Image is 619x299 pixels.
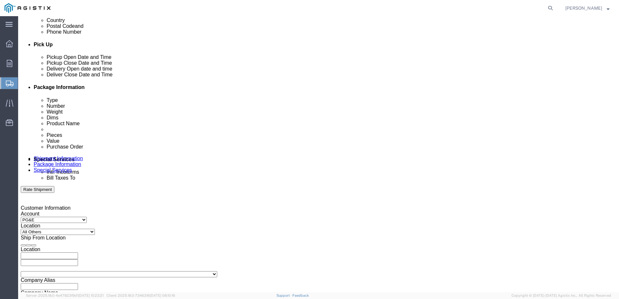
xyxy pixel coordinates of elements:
[276,293,293,297] a: Support
[292,293,309,297] a: Feedback
[150,293,175,297] span: [DATE] 08:10:16
[78,293,104,297] span: [DATE] 10:23:21
[565,5,602,12] span: Shirley Weller
[565,4,610,12] button: [PERSON_NAME]
[5,3,51,13] img: logo
[107,293,175,297] span: Client: 2025.18.0-7346316
[18,16,619,292] iframe: FS Legacy Container
[26,293,104,297] span: Server: 2025.18.0-4e47823f9d1
[512,293,611,298] span: Copyright © [DATE]-[DATE] Agistix Inc., All Rights Reserved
